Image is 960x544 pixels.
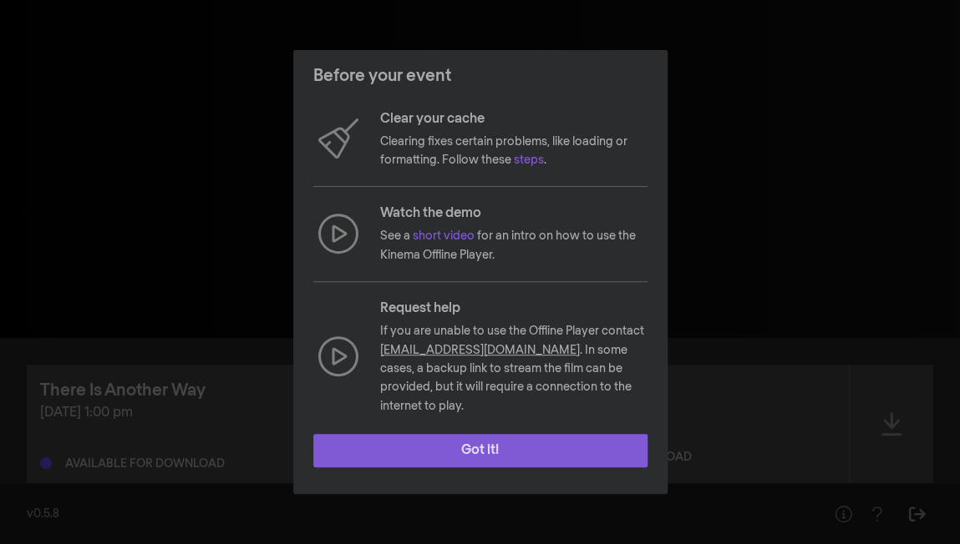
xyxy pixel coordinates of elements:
[380,204,648,224] p: Watch the demo
[293,50,668,102] header: Before your event
[380,109,648,129] p: Clear your cache
[380,345,580,356] a: [EMAIL_ADDRESS][DOMAIN_NAME]
[380,299,648,319] p: Request help
[380,227,648,264] p: See a for an intro on how to use the Kinema Offline Player.
[514,154,544,166] a: steps
[313,434,648,467] button: Got it!
[380,322,648,416] p: If you are unable to use the Offline Player contact . In some cases, a backup link to stream the ...
[380,133,648,170] p: Clearing fixes certain problems, like loading or formatting. Follow these .
[413,230,475,242] a: short video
